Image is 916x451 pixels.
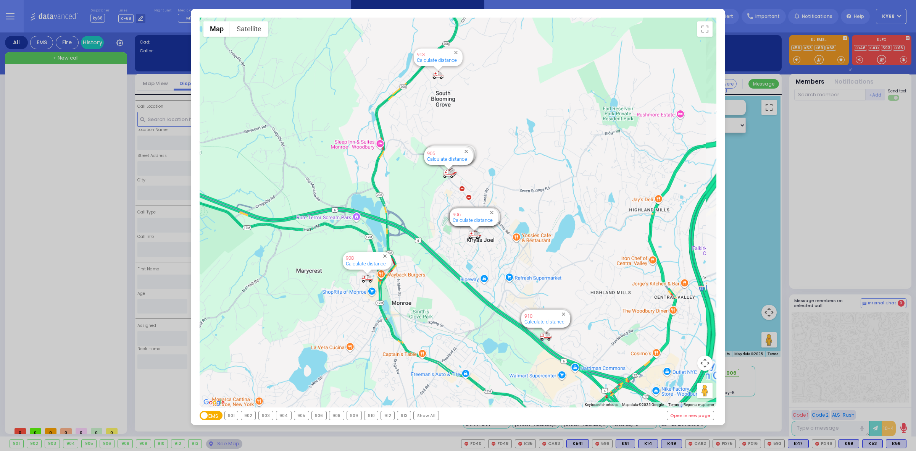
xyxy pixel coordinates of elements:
[622,403,664,407] span: Map data ©2025 Google
[469,230,480,239] div: 912
[364,411,378,420] div: 910
[465,145,473,153] button: Close
[489,207,496,215] button: Close
[697,21,713,37] button: Toggle fullscreen view
[417,52,425,57] a: 913
[468,230,480,239] div: 903
[463,148,470,155] button: Close
[697,383,713,398] button: Drag Pegman onto the map to open Street View
[381,411,394,420] div: 912
[312,411,326,420] div: 906
[347,411,361,420] div: 909
[585,402,618,407] button: Keyboard shortcuts
[524,313,532,319] a: 910
[452,49,460,56] button: Close
[443,169,454,179] div: 905
[225,411,238,420] div: 901
[329,411,344,420] div: 908
[668,403,679,407] a: Terms (opens in new tab)
[468,230,480,240] div: 906
[427,150,435,156] a: 905
[560,310,567,318] button: Close
[361,274,373,283] div: 908
[667,411,714,420] a: Open in new page
[259,411,273,420] div: 903
[427,156,467,162] a: Calculate distance
[697,356,713,371] button: Map camera controls
[453,212,461,217] a: 906
[469,229,480,238] div: 902
[346,255,354,261] a: 908
[276,411,291,420] div: 904
[397,411,411,420] div: 913
[463,147,471,154] button: Close
[417,57,457,63] a: Calculate distance
[414,411,439,420] div: Show All
[432,70,444,80] div: 913
[453,217,493,223] a: Calculate distance
[346,261,386,267] a: Calculate distance
[540,331,551,341] div: 901
[203,21,230,37] button: Show street map
[202,398,227,407] a: Open this area in Google Maps (opens a new window)
[230,21,268,37] button: Show satellite imagery
[381,252,389,260] button: Close
[560,309,568,317] button: Close
[202,398,227,407] img: Google
[488,209,495,216] button: Close
[524,319,564,325] a: Calculate distance
[540,332,552,341] div: 910
[241,411,256,420] div: 902
[294,411,309,420] div: 905
[684,403,714,407] a: Report a map error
